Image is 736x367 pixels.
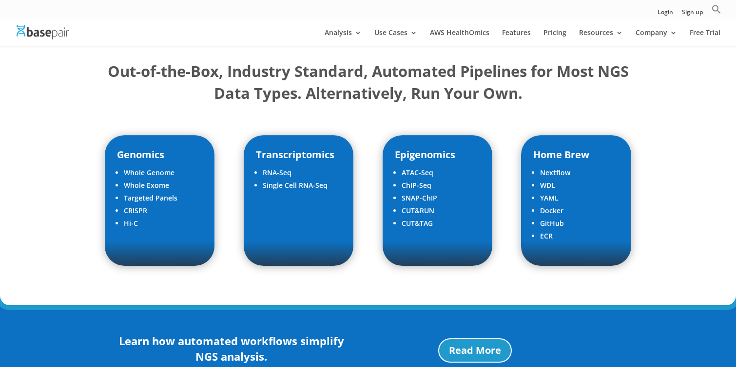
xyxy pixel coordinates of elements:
[263,166,341,179] li: RNA-Seq
[540,166,619,179] li: Nextflow
[402,179,480,192] li: ChIP-Seq
[658,9,673,19] a: Login
[256,148,334,161] span: Transcriptomics
[117,148,164,161] span: Genomics
[124,192,202,204] li: Targeted Panels
[374,29,417,46] a: Use Cases
[636,29,677,46] a: Company
[124,166,202,179] li: Whole Genome
[17,25,69,39] img: Basepair
[540,192,619,204] li: YAML
[712,4,721,19] a: Search Icon Link
[540,204,619,217] li: Docker
[540,217,619,230] li: GitHub
[540,179,619,192] li: WDL
[502,29,531,46] a: Features
[325,29,362,46] a: Analysis
[543,29,566,46] a: Pricing
[579,29,623,46] a: Resources
[549,297,724,355] iframe: Drift Widget Chat Controller
[124,179,202,192] li: Whole Exome
[682,9,703,19] a: Sign up
[263,179,341,192] li: Single Cell RNA-Seq
[533,148,589,161] span: Home Brew
[124,204,202,217] li: CRISPR
[430,29,489,46] a: AWS HealthOmics
[124,217,202,230] li: Hi-C
[395,148,455,161] span: Epigenomics
[402,166,480,179] li: ATAC-Seq
[402,204,480,217] li: CUT&RUN
[402,192,480,204] li: SNAP-ChIP
[108,61,629,103] strong: Out-of-the-Box, Industry Standard, Automated Pipelines for Most NGS Data Types. Alternatively, Ru...
[402,217,480,230] li: CUT&TAG
[690,29,720,46] a: Free Trial
[119,333,344,364] strong: Learn how automated workflows simplify NGS analysis.
[438,338,512,363] a: Read More
[712,4,721,14] svg: Search
[540,230,619,242] li: ECR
